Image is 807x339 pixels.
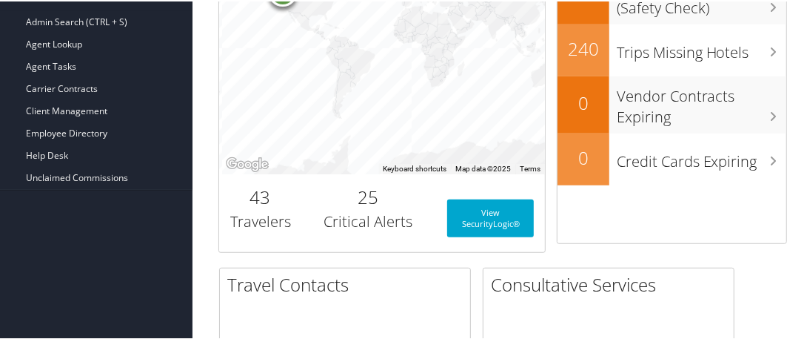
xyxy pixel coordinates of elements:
[227,271,470,296] h2: Travel Contacts
[312,183,425,208] h2: 25
[447,198,534,236] a: View SecurityLogic®
[312,210,425,231] h3: Critical Alerts
[520,163,540,171] a: Terms (opens in new tab)
[557,75,786,132] a: 0Vendor Contracts Expiring
[557,132,786,184] a: 0Credit Cards Expiring
[557,144,609,169] h2: 0
[223,154,272,173] img: Google
[557,89,609,114] h2: 0
[557,35,609,60] h2: 240
[557,23,786,75] a: 240Trips Missing Hotels
[383,162,446,173] button: Keyboard shortcuts
[491,271,734,296] h2: Consultative Services
[617,142,786,171] h3: Credit Cards Expiring
[230,183,289,208] h2: 43
[617,33,786,62] h3: Trips Missing Hotels
[617,77,786,126] h3: Vendor Contracts Expiring
[223,154,272,173] a: Open this area in Google Maps (opens a new window)
[455,163,511,171] span: Map data ©2025
[230,210,289,231] h3: Travelers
